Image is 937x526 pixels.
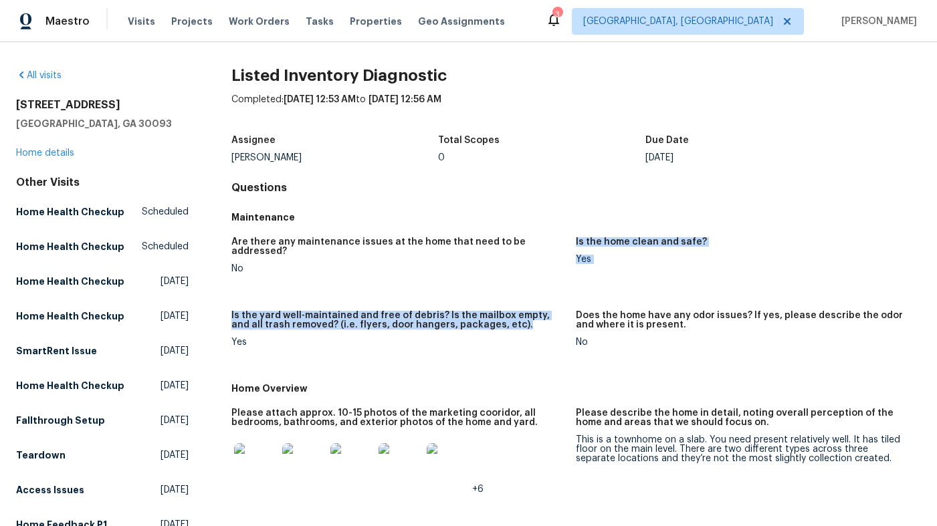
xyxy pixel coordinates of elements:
a: Home Health Checkup[DATE] [16,374,189,398]
h5: Are there any maintenance issues at the home that need to be addressed? [231,237,566,256]
h5: Home Health Checkup [16,240,124,253]
h5: Please describe the home in detail, noting overall perception of the home and areas that we shoul... [576,408,910,427]
h5: Teardown [16,448,66,462]
h5: Home Overview [231,382,921,395]
div: Yes [231,338,566,347]
h5: Home Health Checkup [16,275,124,288]
a: Access Issues[DATE] [16,478,189,502]
span: Maestro [45,15,90,28]
h5: Is the yard well-maintained and free of debris? Is the mailbox empty, and all trash removed? (i.e... [231,311,566,330]
h5: Please attach approx. 10-15 photos of the marketing cooridor, all bedrooms, bathrooms, and exteri... [231,408,566,427]
span: Visits [128,15,155,28]
div: [PERSON_NAME] [231,153,438,162]
div: This is a townhome on a slab. You need present relatively well. It has tiled floor on the main le... [576,435,910,463]
h5: Does the home have any odor issues? If yes, please describe the odor and where it is present. [576,311,910,330]
span: Tasks [306,17,334,26]
div: Completed: to [231,93,921,128]
div: No [231,264,566,273]
h2: Listed Inventory Diagnostic [231,69,921,82]
h2: [STREET_ADDRESS] [16,98,189,112]
span: Scheduled [142,205,189,219]
div: Other Visits [16,176,189,189]
h5: Home Health Checkup [16,205,124,219]
span: [DATE] [161,309,189,323]
h5: Home Health Checkup [16,309,124,323]
a: SmartRent Issue[DATE] [16,339,189,363]
span: [DATE] [161,483,189,497]
div: Yes [576,255,910,264]
span: Geo Assignments [418,15,505,28]
a: All visits [16,71,62,80]
div: 0 [438,153,645,162]
h5: Due Date [645,136,689,145]
span: [GEOGRAPHIC_DATA], [GEOGRAPHIC_DATA] [583,15,773,28]
h5: Fallthrough Setup [16,414,105,427]
h5: Home Health Checkup [16,379,124,392]
a: Home Health CheckupScheduled [16,200,189,224]
span: Scheduled [142,240,189,253]
h5: Maintenance [231,211,921,224]
span: Projects [171,15,213,28]
span: [DATE] [161,344,189,358]
span: [DATE] [161,275,189,288]
h5: Assignee [231,136,276,145]
span: [DATE] [161,414,189,427]
span: [PERSON_NAME] [836,15,917,28]
div: No [576,338,910,347]
h5: Is the home clean and safe? [576,237,707,247]
div: [DATE] [645,153,852,162]
span: [DATE] [161,448,189,462]
h5: Access Issues [16,483,84,497]
h5: Total Scopes [438,136,500,145]
h5: [GEOGRAPHIC_DATA], GA 30093 [16,117,189,130]
a: Home Health Checkup[DATE] [16,269,189,293]
h5: SmartRent Issue [16,344,97,358]
span: Work Orders [229,15,290,28]
a: Home Health CheckupScheduled [16,235,189,259]
span: Properties [350,15,402,28]
a: Teardown[DATE] [16,443,189,467]
span: +6 [472,485,484,494]
a: Home details [16,148,74,158]
h4: Questions [231,181,921,194]
span: [DATE] [161,379,189,392]
span: [DATE] 12:56 AM [369,95,441,104]
div: 3 [552,8,562,21]
a: Home Health Checkup[DATE] [16,304,189,328]
span: [DATE] 12:53 AM [284,95,356,104]
a: Fallthrough Setup[DATE] [16,408,189,432]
